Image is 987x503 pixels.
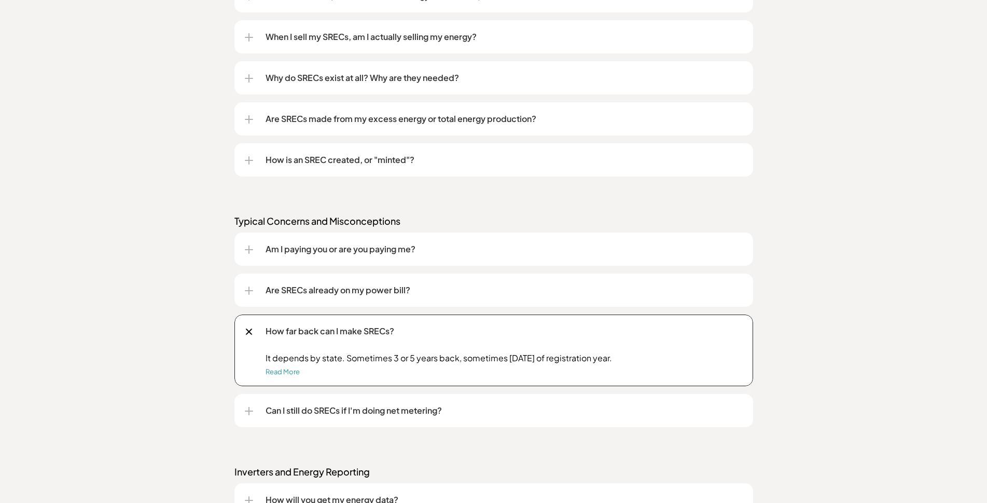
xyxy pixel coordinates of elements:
p: How is an SREC created, or "minted"? [266,154,743,166]
p: Inverters and Energy Reporting [234,466,753,478]
p: Why do SRECs exist at all? Why are they needed? [266,72,743,84]
p: Typical Concerns and Misconceptions [234,215,753,227]
p: Are SRECs already on my power bill? [266,284,743,296]
p: Am I paying you or are you paying me? [266,243,743,255]
p: When I sell my SRECs, am I actually selling my energy? [266,31,743,43]
a: Read More [266,368,300,376]
p: How far back can I make SRECs? [266,325,743,337]
p: Are SRECs made from my excess energy or total energy production? [266,113,743,125]
p: Can I still do SRECs if I'm doing net metering? [266,404,743,417]
p: It depends by state. Sometimes 3 or 5 years back, sometimes [DATE] of registration year. [266,353,743,363]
